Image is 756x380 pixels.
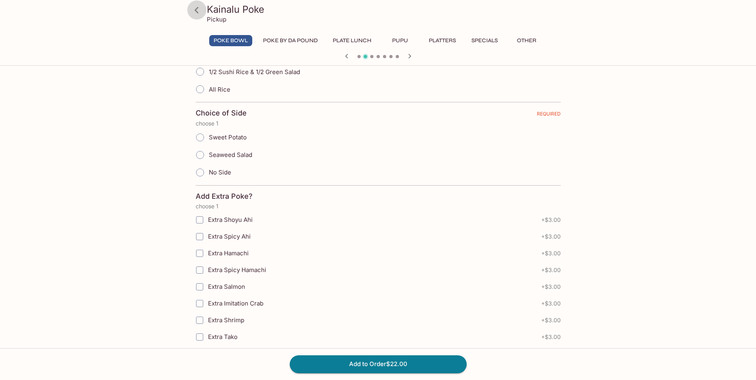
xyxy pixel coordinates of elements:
[208,266,266,274] span: Extra Spicy Hamachi
[196,203,561,210] p: choose 1
[290,355,467,373] button: Add to Order$22.00
[208,216,253,223] span: Extra Shoyu Ahi
[208,283,245,290] span: Extra Salmon
[207,3,563,16] h3: Kainalu Poke
[209,133,247,141] span: Sweet Potato
[209,151,252,159] span: Seaweed Salad
[424,35,460,46] button: Platters
[541,300,561,307] span: + $3.00
[209,35,252,46] button: Poke Bowl
[196,109,247,118] h4: Choice of Side
[328,35,376,46] button: Plate Lunch
[509,35,545,46] button: Other
[209,68,300,76] span: 1/2 Sushi Rice & 1/2 Green Salad
[537,111,561,120] span: REQUIRED
[541,267,561,273] span: + $3.00
[467,35,503,46] button: Specials
[541,233,561,240] span: + $3.00
[208,316,244,324] span: Extra Shrimp
[541,250,561,257] span: + $3.00
[208,300,263,307] span: Extra Imitation Crab
[208,249,249,257] span: Extra Hamachi
[382,35,418,46] button: Pupu
[209,86,230,93] span: All Rice
[541,217,561,223] span: + $3.00
[208,233,251,240] span: Extra Spicy Ahi
[541,317,561,323] span: + $3.00
[209,168,231,176] span: No Side
[196,192,253,201] h4: Add Extra Poke?
[207,16,226,23] p: Pickup
[541,334,561,340] span: + $3.00
[208,333,238,341] span: Extra Tako
[541,284,561,290] span: + $3.00
[259,35,322,46] button: Poke By Da Pound
[196,120,561,127] p: choose 1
